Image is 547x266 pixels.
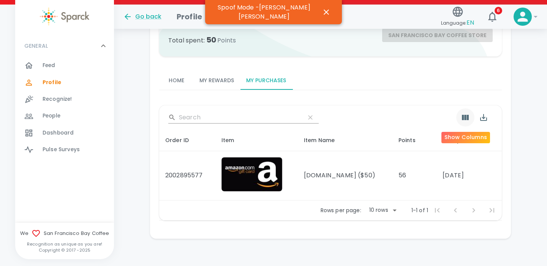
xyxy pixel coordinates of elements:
[43,146,80,153] span: Pulse Surveys
[446,201,465,219] span: Previous Page
[43,95,72,103] span: Recognize!
[15,91,114,108] a: Recognize!
[304,136,386,145] div: Item Name
[398,136,430,145] div: Points
[441,132,490,143] div: Show Columns
[15,34,114,57] div: GENERAL
[24,42,48,50] p: GENERAL
[15,57,114,161] div: GENERAL
[221,157,282,191] img: Item Image
[443,136,496,145] div: Accepted At
[465,201,483,219] span: Next Page
[159,72,193,90] button: Home
[15,141,114,158] a: Pulse Surveys
[15,125,114,141] a: Dashboard
[159,151,215,200] td: 2002895577
[43,62,55,69] span: Feed
[15,247,114,253] p: Copyright © 2017 - 2025
[240,72,292,90] button: My Purchases
[321,207,361,214] p: Rows per page:
[411,207,428,214] p: 1-1 of 1
[428,201,446,219] span: First Page
[179,111,299,124] input: Search
[436,151,502,200] td: [DATE]
[159,72,502,90] div: rewards-tabs
[177,11,202,23] h1: Profile
[15,229,114,238] span: We San Francisco Bay Coffee
[456,108,474,127] button: Show Columns
[223,22,241,31] span: Points
[392,151,436,200] td: 56
[15,8,114,25] a: Sparck logo
[40,8,89,25] img: Sparck logo
[221,136,292,145] div: Item
[438,3,477,30] button: Language:EN
[168,114,176,121] svg: Search
[168,34,382,46] p: Total spent :
[15,241,114,247] p: Recognition as unique as you are!
[15,74,114,91] a: Profile
[466,18,474,27] span: EN
[367,206,390,214] div: 10 rows
[483,201,501,219] span: Last Page
[495,7,502,14] span: 6
[15,108,114,124] a: People
[15,57,114,74] a: Feed
[206,34,236,45] span: 50
[212,21,241,31] span: 50
[43,112,60,120] span: People
[298,151,392,200] td: [DOMAIN_NAME] ($50)
[441,18,474,28] span: Language:
[483,8,501,26] button: 6
[168,20,382,32] p: Total banked :
[43,129,74,137] span: Dashboard
[43,79,61,86] span: Profile
[123,12,161,21] button: Go back
[217,36,236,45] span: Points
[193,72,240,90] button: My Rewards
[165,136,209,145] div: Order ID
[474,108,493,127] button: Export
